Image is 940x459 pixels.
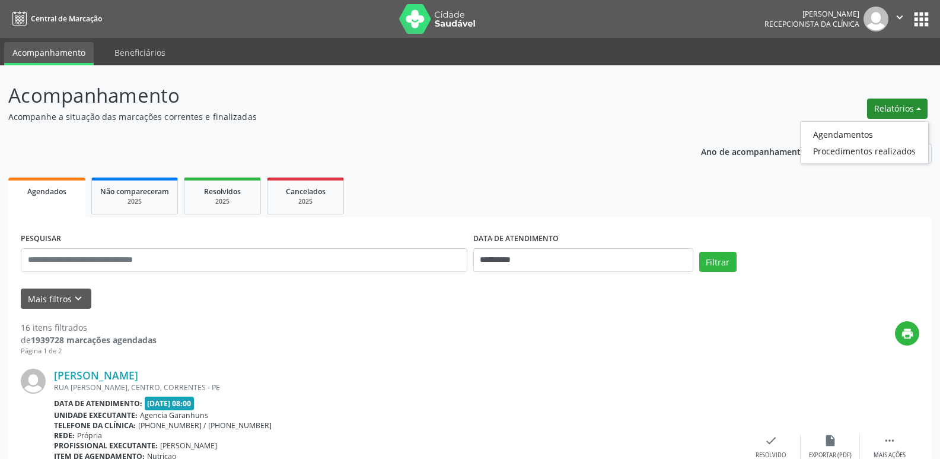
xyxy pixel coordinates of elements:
[764,434,778,447] i: check
[473,230,559,248] label: DATA DE ATENDIMENTO
[867,99,928,119] button: Relatórios
[8,110,655,123] p: Acompanhe a situação das marcações correntes e finalizadas
[72,292,85,305] i: keyboard_arrow_down
[140,410,208,420] span: Agencia Garanhuns
[21,369,46,394] img: img
[27,186,66,197] span: Agendados
[911,9,932,30] button: apps
[106,42,174,63] a: Beneficiários
[21,289,91,309] button: Mais filtroskeyboard_arrow_down
[801,126,928,143] a: Agendamentos
[699,252,737,272] button: Filtrar
[8,9,102,29] a: Central de Marcação
[286,186,326,197] span: Cancelados
[193,197,252,206] div: 2025
[888,7,911,31] button: 
[21,346,157,356] div: Página 1 de 2
[100,186,169,197] span: Não compareceram
[800,121,929,164] ul: Relatórios
[100,197,169,206] div: 2025
[824,434,837,447] i: insert_drive_file
[893,11,906,24] i: 
[204,186,241,197] span: Resolvidos
[54,441,158,451] b: Profissional executante:
[901,327,914,340] i: print
[764,9,859,19] div: [PERSON_NAME]
[21,334,157,346] div: de
[54,382,741,392] div: RUA [PERSON_NAME], CENTRO, CORRENTES - PE
[77,430,102,441] span: Própria
[8,81,655,110] p: Acompanhamento
[21,230,61,248] label: PESQUISAR
[21,321,157,334] div: 16 itens filtrados
[801,143,928,159] a: Procedimentos realizados
[54,369,138,382] a: [PERSON_NAME]
[883,434,896,447] i: 
[145,397,195,410] span: [DATE] 08:00
[54,420,136,430] b: Telefone da clínica:
[895,321,919,346] button: print
[863,7,888,31] img: img
[31,334,157,346] strong: 1939728 marcações agendadas
[160,441,217,451] span: [PERSON_NAME]
[276,197,335,206] div: 2025
[54,398,142,409] b: Data de atendimento:
[54,410,138,420] b: Unidade executante:
[54,430,75,441] b: Rede:
[138,420,272,430] span: [PHONE_NUMBER] / [PHONE_NUMBER]
[31,14,102,24] span: Central de Marcação
[4,42,94,65] a: Acompanhamento
[701,144,806,159] p: Ano de acompanhamento
[764,19,859,29] span: Recepcionista da clínica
